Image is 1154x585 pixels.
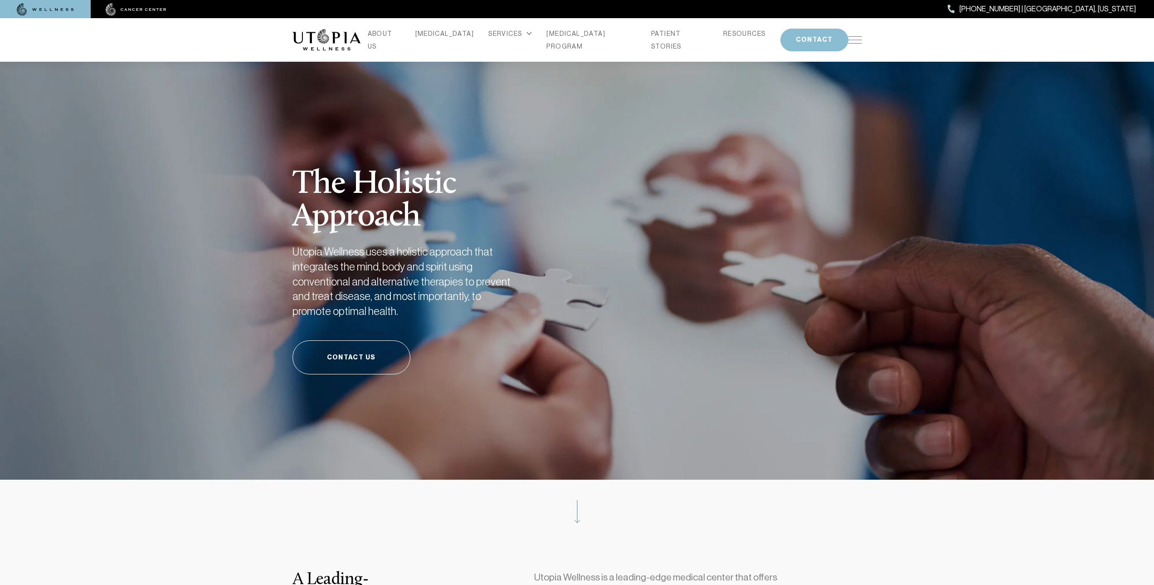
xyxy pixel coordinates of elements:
[546,27,637,53] a: [MEDICAL_DATA] PROGRAM
[106,3,166,16] img: cancer center
[292,245,519,319] h2: Utopia Wellness uses a holistic approach that integrates the mind, body and spirit using conventi...
[415,27,474,40] a: [MEDICAL_DATA]
[948,3,1136,15] a: [PHONE_NUMBER] | [GEOGRAPHIC_DATA], [US_STATE]
[848,36,862,44] img: icon-hamburger
[292,29,360,51] img: logo
[17,3,74,16] img: wellness
[723,27,766,40] a: RESOURCES
[488,27,532,40] div: SERVICES
[292,340,410,374] a: Contact Us
[368,27,401,53] a: ABOUT US
[780,29,848,51] button: CONTACT
[651,27,709,53] a: PATIENT STORIES
[292,146,560,234] h1: The Holistic Approach
[959,3,1136,15] span: [PHONE_NUMBER] | [GEOGRAPHIC_DATA], [US_STATE]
